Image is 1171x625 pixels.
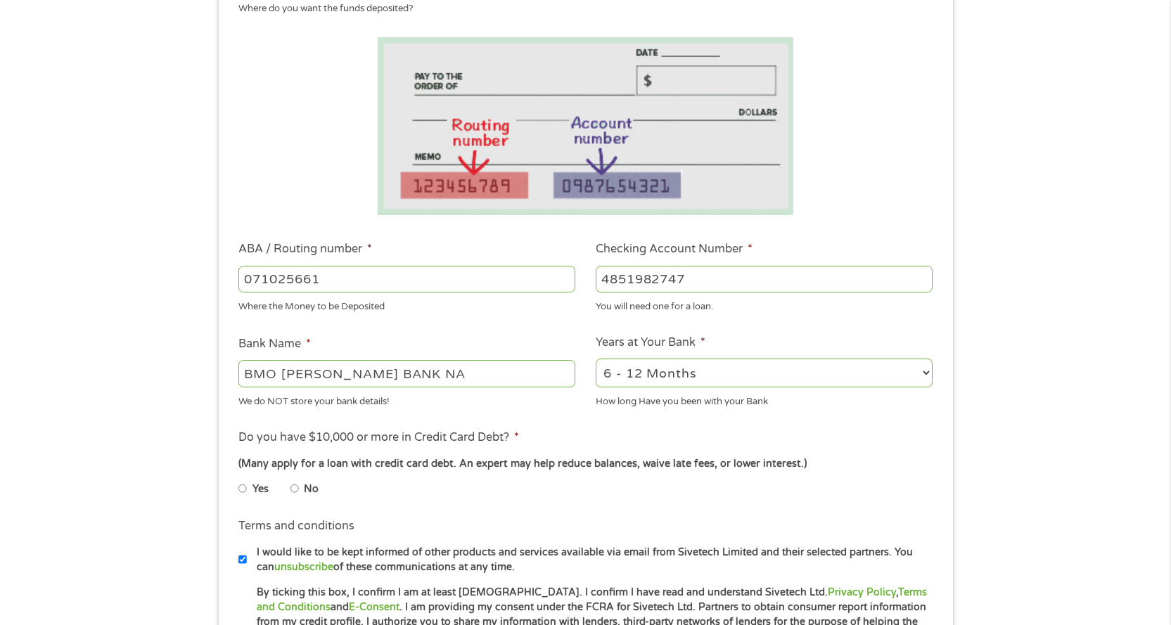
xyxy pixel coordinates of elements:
input: 263177916 [238,266,575,292]
label: Bank Name [238,337,311,352]
label: Years at Your Bank [596,335,705,350]
input: 345634636 [596,266,933,292]
label: Do you have $10,000 or more in Credit Card Debt? [238,430,519,445]
a: E-Consent [349,601,399,613]
label: Yes [252,482,269,497]
div: We do NOT store your bank details! [238,389,575,408]
div: Where the Money to be Deposited [238,295,575,314]
img: Routing number location [378,37,794,215]
label: Terms and conditions [238,519,354,534]
label: ABA / Routing number [238,242,372,257]
label: I would like to be kept informed of other products and services available via email from Sivetech... [247,545,937,575]
div: How long Have you been with your Bank [596,389,933,408]
a: Terms and Conditions [257,586,927,613]
label: Checking Account Number [596,242,753,257]
div: You will need one for a loan. [596,295,933,314]
div: (Many apply for a loan with credit card debt. An expert may help reduce balances, waive late fees... [238,456,932,472]
label: No [304,482,319,497]
a: Privacy Policy [828,586,896,598]
a: unsubscribe [274,561,333,573]
div: Where do you want the funds deposited? [238,2,922,16]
